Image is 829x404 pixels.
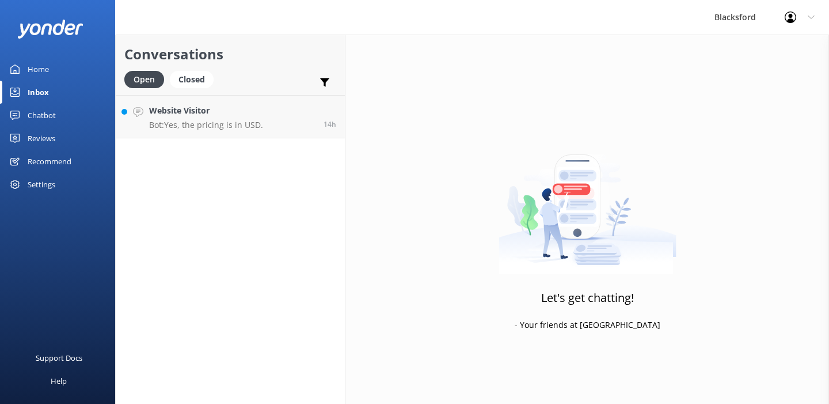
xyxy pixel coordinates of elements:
[124,43,336,65] h2: Conversations
[149,104,263,117] h4: Website Visitor
[124,73,170,85] a: Open
[116,95,345,138] a: Website VisitorBot:Yes, the pricing is in USD.14h
[541,289,634,307] h3: Let's get chatting!
[51,369,67,392] div: Help
[515,319,660,331] p: - Your friends at [GEOGRAPHIC_DATA]
[124,71,164,88] div: Open
[170,73,219,85] a: Closed
[324,119,336,129] span: Sep 01 2025 06:00pm (UTC -06:00) America/Chihuahua
[36,346,82,369] div: Support Docs
[28,127,55,150] div: Reviews
[28,58,49,81] div: Home
[170,71,214,88] div: Closed
[28,150,71,173] div: Recommend
[499,130,676,274] img: artwork of a man stealing a conversation from at giant smartphone
[28,104,56,127] div: Chatbot
[28,173,55,196] div: Settings
[17,20,83,39] img: yonder-white-logo.png
[149,120,263,130] p: Bot: Yes, the pricing is in USD.
[28,81,49,104] div: Inbox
